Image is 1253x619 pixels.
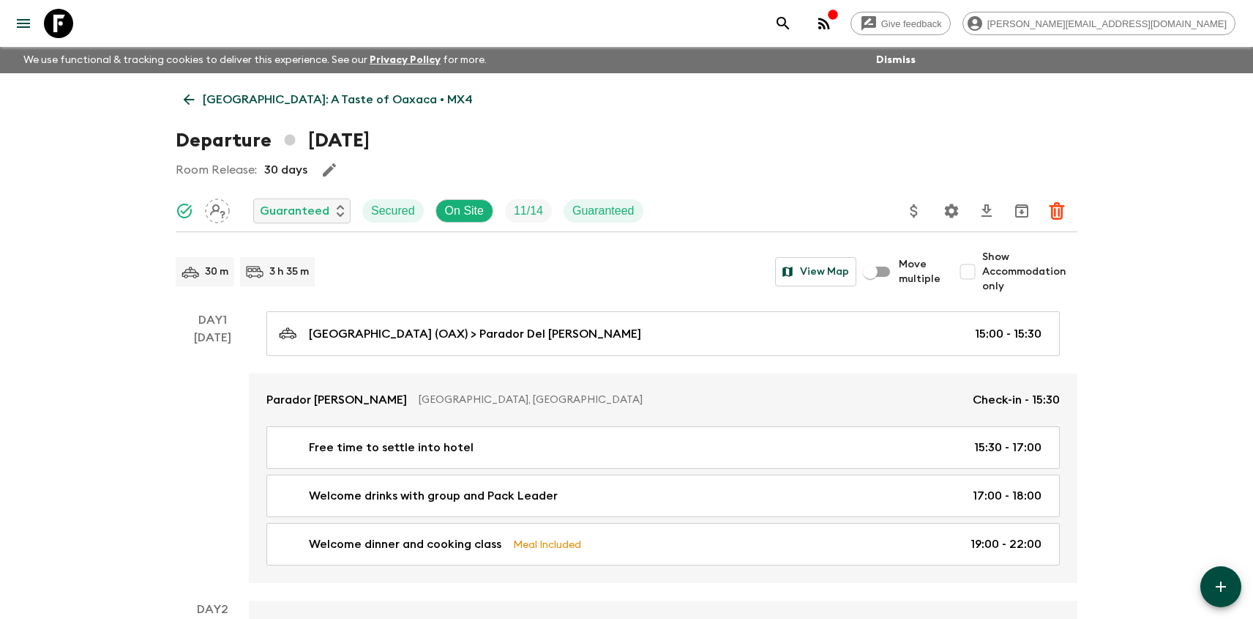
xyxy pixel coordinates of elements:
[973,391,1060,409] p: Check-in - 15:30
[419,393,961,407] p: [GEOGRAPHIC_DATA], [GEOGRAPHIC_DATA]
[370,55,441,65] a: Privacy Policy
[309,487,558,505] p: Welcome drinks with group and Pack Leader
[266,311,1060,356] a: [GEOGRAPHIC_DATA] (OAX) > Parador Del [PERSON_NAME]15:00 - 15:30
[266,426,1060,469] a: Free time to settle into hotel15:30 - 17:00
[1042,196,1071,226] button: Delete
[962,12,1235,35] div: [PERSON_NAME][EMAIL_ADDRESS][DOMAIN_NAME]
[514,202,543,220] p: 11 / 14
[309,325,641,343] p: [GEOGRAPHIC_DATA] (OAX) > Parador Del [PERSON_NAME]
[176,202,193,220] svg: Synced Successfully
[264,161,307,179] p: 30 days
[260,202,329,220] p: Guaranteed
[176,126,370,155] h1: Departure [DATE]
[176,161,257,179] p: Room Release:
[974,439,1041,456] p: 15:30 - 17:00
[505,199,552,223] div: Trip Fill
[973,487,1041,505] p: 17:00 - 18:00
[371,202,415,220] p: Secured
[572,202,635,220] p: Guaranteed
[194,329,231,583] div: [DATE]
[435,199,493,223] div: On Site
[970,535,1041,553] p: 19:00 - 22:00
[979,18,1235,29] span: [PERSON_NAME][EMAIL_ADDRESS][DOMAIN_NAME]
[309,535,501,553] p: Welcome dinner and cooking class
[362,199,424,223] div: Secured
[899,257,941,286] span: Move multiple
[176,311,249,329] p: Day 1
[873,18,950,29] span: Give feedback
[972,196,1001,226] button: Download CSV
[266,391,407,409] p: Parador [PERSON_NAME]
[775,257,856,286] button: View Map
[309,439,474,456] p: Free time to settle into hotel
[445,202,484,220] p: On Site
[9,9,38,38] button: menu
[872,50,919,70] button: Dismiss
[513,536,581,552] p: Meal Included
[975,325,1041,343] p: 15:00 - 15:30
[266,475,1060,517] a: Welcome drinks with group and Pack Leader17:00 - 18:00
[937,196,966,226] button: Settings
[205,203,230,215] span: Assign pack leader
[850,12,951,35] a: Give feedback
[249,374,1077,426] a: Parador [PERSON_NAME][GEOGRAPHIC_DATA], [GEOGRAPHIC_DATA]Check-in - 15:30
[768,9,798,38] button: search adventures
[899,196,929,226] button: Update Price, Early Bird Discount and Costs
[205,264,228,279] p: 30 m
[18,47,493,73] p: We use functional & tracking cookies to deliver this experience. See our for more.
[269,264,309,279] p: 3 h 35 m
[982,250,1077,294] span: Show Accommodation only
[203,91,473,108] p: [GEOGRAPHIC_DATA]: A Taste of Oaxaca • MX4
[176,85,481,114] a: [GEOGRAPHIC_DATA]: A Taste of Oaxaca • MX4
[1007,196,1036,226] button: Archive (Completed, Cancelled or Unsynced Departures only)
[266,523,1060,566] a: Welcome dinner and cooking classMeal Included19:00 - 22:00
[176,601,249,618] p: Day 2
